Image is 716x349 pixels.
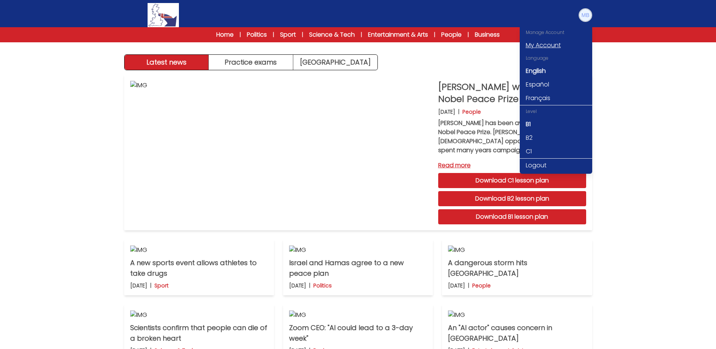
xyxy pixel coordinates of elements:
[520,117,592,131] a: B1
[289,310,427,320] img: IMG
[209,55,293,70] button: Practice exams
[438,209,586,224] a: Download B1 lesson plan
[247,30,267,39] a: Politics
[438,191,586,206] a: Download B2 lesson plan
[468,282,469,289] b: |
[125,55,209,70] button: Latest news
[240,31,241,39] span: |
[289,258,427,279] p: Israel and Hamas agree to a new peace plan
[438,108,455,116] p: [DATE]
[520,78,592,91] a: Español
[458,108,459,116] b: |
[148,3,179,27] img: Logo
[438,173,586,188] a: Download C1 lesson plan
[434,31,435,39] span: |
[302,31,303,39] span: |
[283,239,433,295] a: IMG Israel and Hamas agree to a new peace plan [DATE] | Politics
[289,282,306,289] p: [DATE]
[130,81,432,224] img: IMG
[448,310,586,320] img: IMG
[438,81,586,105] p: [PERSON_NAME] wins the 2025 Nobel Peace Prize
[448,246,586,255] img: IMG
[442,239,592,295] a: IMG A dangerous storm hits [GEOGRAPHIC_DATA] [DATE] | People
[280,30,296,39] a: Sport
[472,282,491,289] p: People
[130,310,268,320] img: IMG
[309,282,310,289] b: |
[475,30,500,39] a: Business
[520,64,592,78] a: English
[154,282,169,289] p: Sport
[448,282,465,289] p: [DATE]
[520,52,592,64] div: Language
[124,239,274,295] a: IMG A new sports event allows athletes to take drugs [DATE] | Sport
[130,258,268,279] p: A new sports event allows athletes to take drugs
[150,282,151,289] b: |
[273,31,274,39] span: |
[438,119,586,155] p: [PERSON_NAME] has been awarded the 2025 Nobel Peace Prize. [PERSON_NAME] is a prominent [DEMOGRAP...
[520,39,592,52] a: My Account
[289,246,427,255] img: IMG
[293,55,377,70] a: [GEOGRAPHIC_DATA]
[289,323,427,344] p: Zoom CEO: "AI could lead to a 3-day week"
[468,31,469,39] span: |
[579,9,591,21] img: Martin Bacon
[361,31,362,39] span: |
[130,323,268,344] p: Scientists confirm that people can die of a broken heart
[124,3,203,27] a: Logo
[130,282,147,289] p: [DATE]
[520,91,592,105] a: Français
[520,145,592,158] a: C1
[216,30,234,39] a: Home
[462,108,481,116] p: People
[520,105,592,117] div: Level
[520,26,592,39] div: Manage Account
[448,323,586,344] p: An "AI actor" causes concern in [GEOGRAPHIC_DATA]
[313,282,332,289] p: Politics
[130,246,268,255] img: IMG
[520,131,592,145] a: B2
[441,30,462,39] a: People
[309,30,355,39] a: Science & Tech
[520,159,592,172] a: Logout
[438,161,586,170] a: Read more
[448,258,586,279] p: A dangerous storm hits [GEOGRAPHIC_DATA]
[368,30,428,39] a: Entertainment & Arts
